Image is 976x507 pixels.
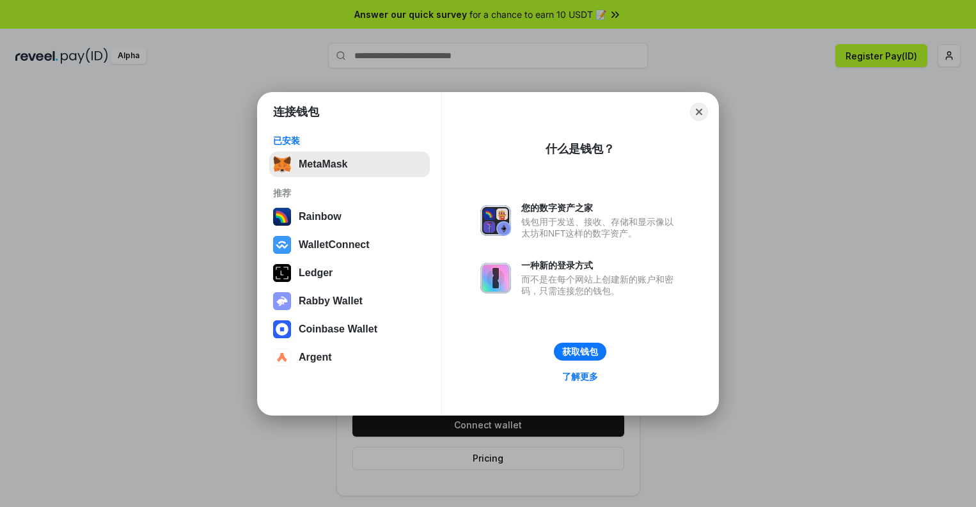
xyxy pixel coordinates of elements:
button: WalletConnect [269,232,430,258]
a: 了解更多 [555,368,606,385]
h1: 连接钱包 [273,104,319,120]
button: Ledger [269,260,430,286]
div: 您的数字资产之家 [521,202,680,214]
img: svg+xml,%3Csvg%20fill%3D%22none%22%20height%3D%2233%22%20viewBox%3D%220%200%2035%2033%22%20width%... [273,155,291,173]
img: svg+xml,%3Csvg%20width%3D%2228%22%20height%3D%2228%22%20viewBox%3D%220%200%2028%2028%22%20fill%3D... [273,320,291,338]
img: svg+xml,%3Csvg%20width%3D%2228%22%20height%3D%2228%22%20viewBox%3D%220%200%2028%2028%22%20fill%3D... [273,236,291,254]
div: WalletConnect [299,239,370,251]
button: Rabby Wallet [269,288,430,314]
div: 了解更多 [562,371,598,382]
button: Rainbow [269,204,430,230]
button: Coinbase Wallet [269,316,430,342]
button: Argent [269,345,430,370]
div: 钱包用于发送、接收、存储和显示像以太坊和NFT这样的数字资产。 [521,216,680,239]
div: 一种新的登录方式 [521,260,680,271]
div: 什么是钱包？ [546,141,615,157]
div: 推荐 [273,187,426,199]
img: svg+xml,%3Csvg%20xmlns%3D%22http%3A%2F%2Fwww.w3.org%2F2000%2Fsvg%22%20fill%3D%22none%22%20viewBox... [273,292,291,310]
img: svg+xml,%3Csvg%20width%3D%22120%22%20height%3D%22120%22%20viewBox%3D%220%200%20120%20120%22%20fil... [273,208,291,226]
button: 获取钱包 [554,343,606,361]
img: svg+xml,%3Csvg%20xmlns%3D%22http%3A%2F%2Fwww.w3.org%2F2000%2Fsvg%22%20fill%3D%22none%22%20viewBox... [480,263,511,293]
div: Rabby Wallet [299,295,363,307]
div: 而不是在每个网站上创建新的账户和密码，只需连接您的钱包。 [521,274,680,297]
div: 获取钱包 [562,346,598,357]
div: 已安装 [273,135,426,146]
img: svg+xml,%3Csvg%20width%3D%2228%22%20height%3D%2228%22%20viewBox%3D%220%200%2028%2028%22%20fill%3D... [273,348,291,366]
img: svg+xml,%3Csvg%20xmlns%3D%22http%3A%2F%2Fwww.w3.org%2F2000%2Fsvg%22%20fill%3D%22none%22%20viewBox... [480,205,511,236]
div: Ledger [299,267,333,279]
div: Argent [299,352,332,363]
button: Close [690,103,708,121]
img: svg+xml,%3Csvg%20xmlns%3D%22http%3A%2F%2Fwww.w3.org%2F2000%2Fsvg%22%20width%3D%2228%22%20height%3... [273,264,291,282]
div: Rainbow [299,211,342,222]
button: MetaMask [269,152,430,177]
div: MetaMask [299,159,347,170]
div: Coinbase Wallet [299,324,377,335]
